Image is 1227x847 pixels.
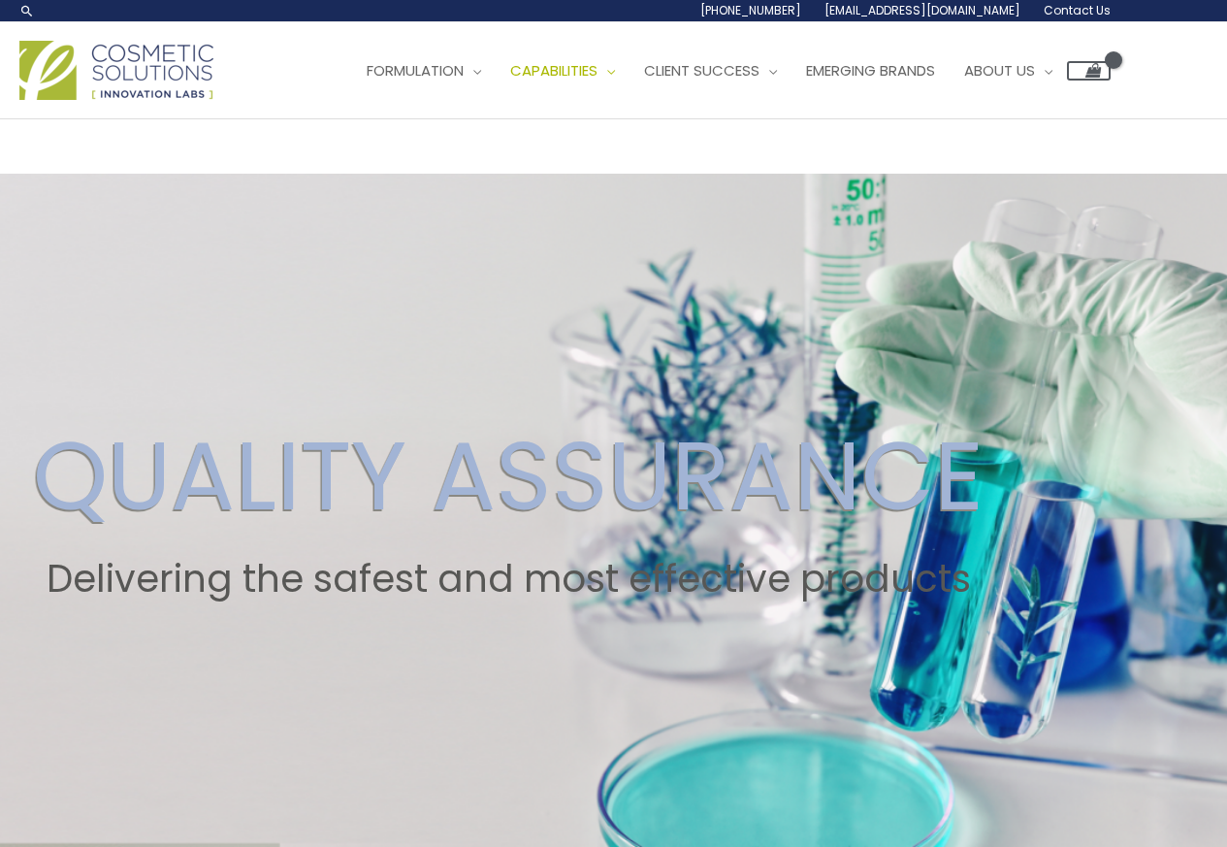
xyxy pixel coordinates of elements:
[806,60,935,81] span: Emerging Brands
[338,42,1111,100] nav: Site Navigation
[19,41,213,100] img: Cosmetic Solutions Logo
[367,60,464,81] span: Formulation
[644,60,759,81] span: Client Success
[33,419,984,534] h2: QUALITY ASSURANCE
[496,42,630,100] a: Capabilities
[630,42,791,100] a: Client Success
[1044,2,1111,18] span: Contact Us
[700,2,801,18] span: [PHONE_NUMBER]
[791,42,950,100] a: Emerging Brands
[950,42,1067,100] a: About Us
[33,557,984,602] h2: Delivering the safest and most effective products
[510,60,597,81] span: Capabilities
[19,3,35,18] a: Search icon link
[964,60,1035,81] span: About Us
[352,42,496,100] a: Formulation
[1067,61,1111,81] a: View Shopping Cart, empty
[824,2,1020,18] span: [EMAIL_ADDRESS][DOMAIN_NAME]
